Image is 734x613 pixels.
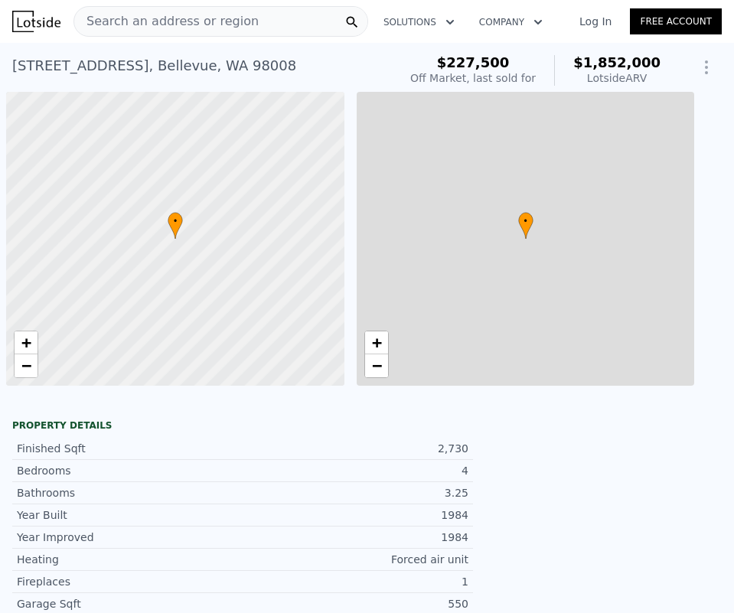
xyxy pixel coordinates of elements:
[243,552,468,567] div: Forced air unit
[243,441,468,456] div: 2,730
[437,54,510,70] span: $227,500
[573,70,661,86] div: Lotside ARV
[365,331,388,354] a: Zoom in
[21,356,31,375] span: −
[371,356,381,375] span: −
[371,8,467,36] button: Solutions
[365,354,388,377] a: Zoom out
[630,8,722,34] a: Free Account
[561,14,630,29] a: Log In
[243,596,468,611] div: 550
[12,419,473,432] div: Property details
[17,463,243,478] div: Bedrooms
[518,212,533,239] div: •
[691,52,722,83] button: Show Options
[243,463,468,478] div: 4
[243,485,468,501] div: 3.25
[243,574,468,589] div: 1
[467,8,555,36] button: Company
[168,214,183,228] span: •
[17,530,243,545] div: Year Improved
[17,507,243,523] div: Year Built
[12,55,296,77] div: [STREET_ADDRESS] , Bellevue , WA 98008
[243,530,468,545] div: 1984
[17,485,243,501] div: Bathrooms
[17,552,243,567] div: Heating
[371,333,381,352] span: +
[410,70,536,86] div: Off Market, last sold for
[17,596,243,611] div: Garage Sqft
[21,333,31,352] span: +
[168,212,183,239] div: •
[74,12,259,31] span: Search an address or region
[17,441,243,456] div: Finished Sqft
[243,507,468,523] div: 1984
[573,54,661,70] span: $1,852,000
[15,331,38,354] a: Zoom in
[17,574,243,589] div: Fireplaces
[15,354,38,377] a: Zoom out
[12,11,60,32] img: Lotside
[518,214,533,228] span: •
